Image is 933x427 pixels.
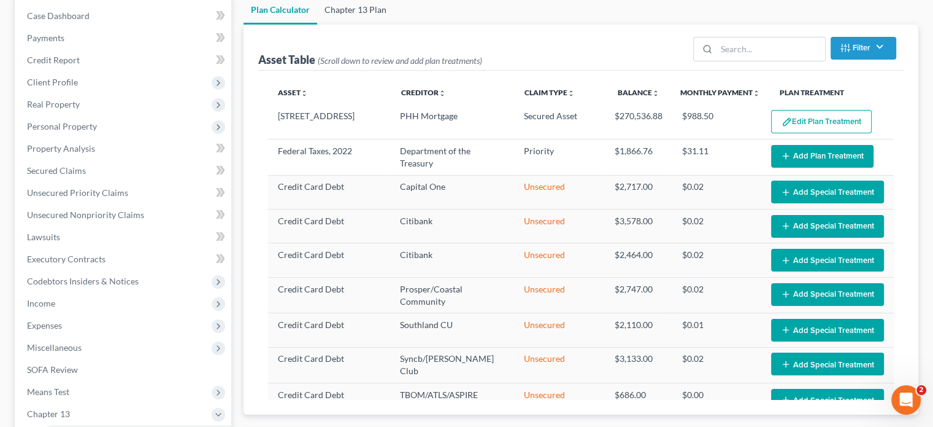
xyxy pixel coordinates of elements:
[27,232,60,242] span: Lawsuits
[604,105,672,139] td: $270,536.88
[268,175,390,209] td: Credit Card Debt
[771,249,884,272] button: Add Special Treatment
[514,210,604,243] td: Unsecured
[27,121,97,131] span: Personal Property
[268,210,390,243] td: Credit Card Debt
[916,385,926,395] span: 2
[891,385,921,415] iframe: Intercom live chat
[672,210,761,243] td: $0.02
[27,254,106,264] span: Executory Contracts
[604,277,672,313] td: $2,747.00
[514,383,604,417] td: Unsecured
[771,283,884,306] button: Add Special Treatment
[831,37,896,60] button: Filter
[771,181,884,203] button: Add Special Treatment
[17,160,231,182] a: Secured Claims
[268,243,390,277] td: Credit Card Debt
[27,276,139,286] span: Codebtors Insiders & Notices
[604,313,672,347] td: $2,110.00
[278,88,308,97] a: Assetunfold_more
[652,90,659,97] i: unfold_more
[268,139,390,175] td: Federal Taxes, 2022
[781,117,792,127] img: edit-pencil-c1479a1de80d8dea1e2430c2f745a3c6a07e9d7aa2eeffe225670001d78357a8.svg
[27,77,78,87] span: Client Profile
[672,313,761,347] td: $0.01
[604,347,672,383] td: $3,133.00
[27,99,80,109] span: Real Property
[17,182,231,204] a: Unsecured Priority Claims
[390,313,514,347] td: Southland CU
[771,353,884,375] button: Add Special Treatment
[27,33,64,43] span: Payments
[258,52,482,67] div: Asset Table
[17,49,231,71] a: Credit Report
[268,383,390,417] td: Credit Card Debt
[390,175,514,209] td: Capital One
[604,210,672,243] td: $3,578.00
[17,138,231,160] a: Property Analysis
[771,319,884,342] button: Add Special Treatment
[268,105,390,139] td: [STREET_ADDRESS]
[268,347,390,383] td: Credit Card Debt
[390,277,514,313] td: Prosper/Coastal Community
[771,110,872,133] button: Edit Plan Treatment
[672,139,761,175] td: $31.11
[672,277,761,313] td: $0.02
[753,90,760,97] i: unfold_more
[17,359,231,381] a: SOFA Review
[17,248,231,270] a: Executory Contracts
[618,88,659,97] a: Balanceunfold_more
[318,55,482,66] span: (Scroll down to review and add plan treatments)
[514,105,604,139] td: Secured Asset
[27,143,95,154] span: Property Analysis
[524,88,575,97] a: Claim Typeunfold_more
[604,243,672,277] td: $2,464.00
[514,243,604,277] td: Unsecured
[771,145,873,168] button: Add Plan Treatment
[27,10,90,21] span: Case Dashboard
[27,320,62,331] span: Expenses
[27,55,80,65] span: Credit Report
[27,386,69,397] span: Means Test
[17,27,231,49] a: Payments
[27,342,82,353] span: Miscellaneous
[567,90,575,97] i: unfold_more
[514,175,604,209] td: Unsecured
[390,383,514,417] td: TBOM/ATLS/ASPIRE
[604,383,672,417] td: $686.00
[604,139,672,175] td: $1,866.76
[672,175,761,209] td: $0.02
[390,105,514,139] td: PHH Mortgage
[268,277,390,313] td: Credit Card Debt
[27,364,78,375] span: SOFA Review
[672,243,761,277] td: $0.02
[17,5,231,27] a: Case Dashboard
[680,88,760,97] a: Monthly Paymentunfold_more
[771,215,884,238] button: Add Special Treatment
[604,175,672,209] td: $2,717.00
[771,389,884,412] button: Add Special Treatment
[514,347,604,383] td: Unsecured
[27,165,86,176] span: Secured Claims
[401,88,446,97] a: Creditorunfold_more
[514,139,604,175] td: Priority
[390,243,514,277] td: Citibank
[390,210,514,243] td: Citibank
[27,187,128,198] span: Unsecured Priority Claims
[17,204,231,226] a: Unsecured Nonpriority Claims
[770,80,894,105] th: Plan Treatment
[268,313,390,347] td: Credit Card Debt
[301,90,308,97] i: unfold_more
[514,313,604,347] td: Unsecured
[390,347,514,383] td: Syncb/[PERSON_NAME] Club
[27,210,144,220] span: Unsecured Nonpriority Claims
[17,226,231,248] a: Lawsuits
[27,409,70,419] span: Chapter 13
[390,139,514,175] td: Department of the Treasury
[716,37,825,61] input: Search...
[27,298,55,308] span: Income
[672,105,761,139] td: $988.50
[439,90,446,97] i: unfold_more
[672,383,761,417] td: $0.00
[514,277,604,313] td: Unsecured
